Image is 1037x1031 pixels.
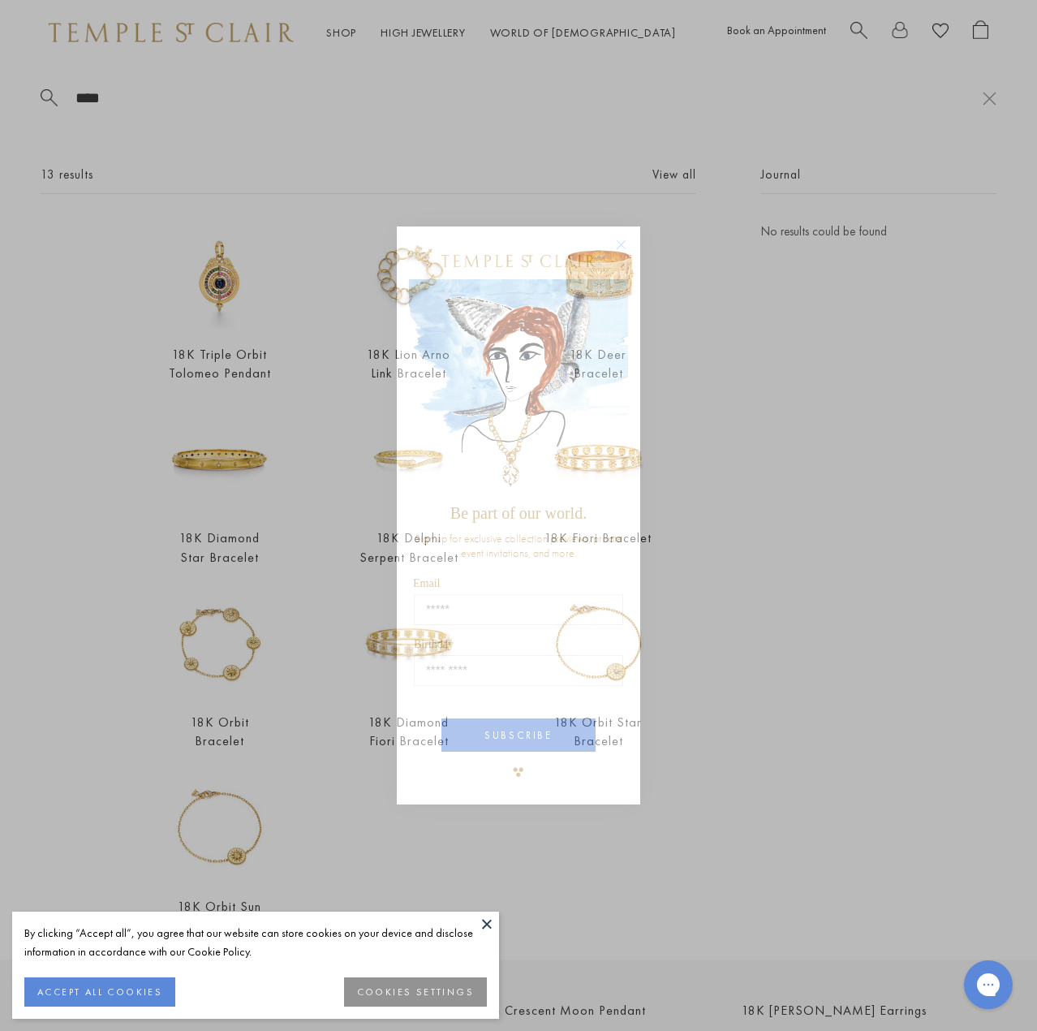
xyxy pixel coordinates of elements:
img: c4a9eb12-d91a-4d4a-8ee0-386386f4f338.jpeg [409,279,628,496]
span: Sign up for exclusive collection previews, private event invitations, and more. [415,531,622,560]
img: Temple St. Clair [441,255,596,267]
iframe: Gorgias live chat messenger [956,955,1021,1015]
span: Be part of our world. [450,504,587,522]
button: Close dialog [619,243,639,263]
div: By clicking “Accept all”, you agree that our website can store cookies on your device and disclos... [24,924,487,961]
span: Birthday [414,638,454,650]
button: SUBSCRIBE [441,718,596,752]
input: Email [414,594,623,625]
span: Email [413,577,440,589]
button: COOKIES SETTINGS [344,977,487,1007]
button: ACCEPT ALL COOKIES [24,977,175,1007]
img: TSC [502,756,535,788]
